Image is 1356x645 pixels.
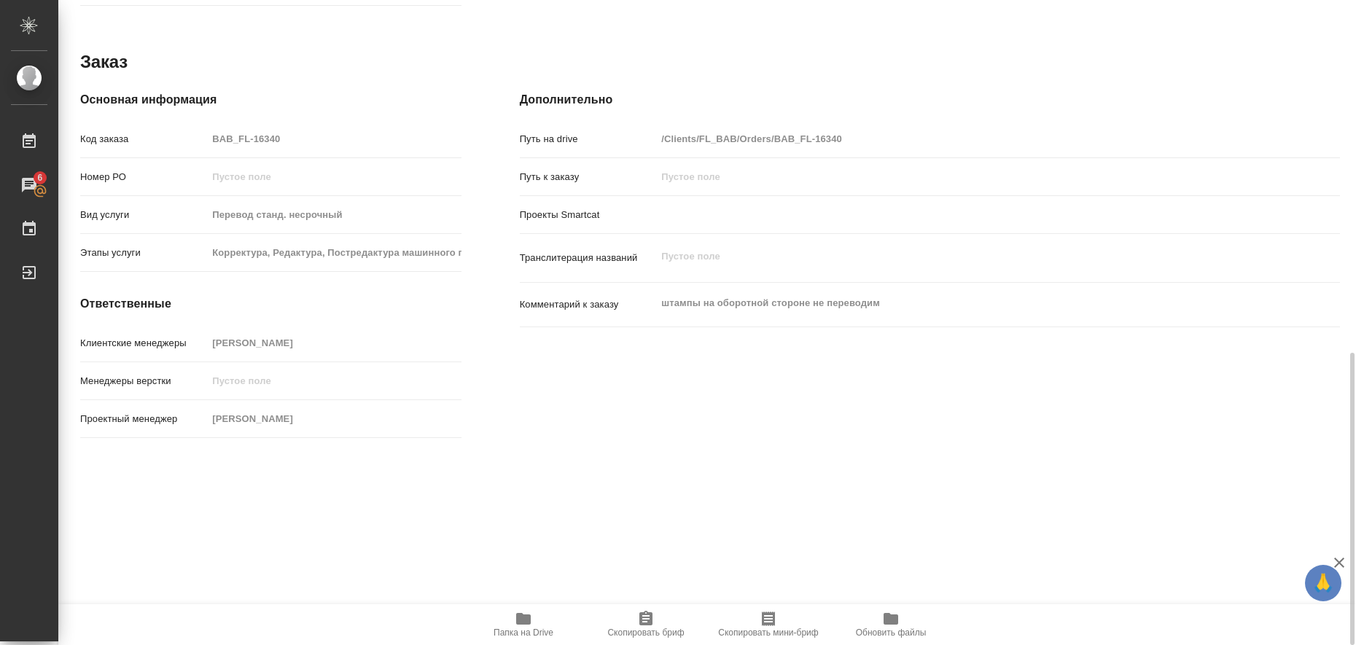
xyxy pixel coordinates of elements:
[656,166,1271,187] input: Пустое поле
[462,604,585,645] button: Папка на Drive
[207,370,461,391] input: Пустое поле
[80,374,207,388] p: Менеджеры верстки
[1305,565,1341,601] button: 🙏
[856,628,927,638] span: Обновить файлы
[80,132,207,146] p: Код заказа
[28,171,51,185] span: 6
[718,628,818,638] span: Скопировать мини-бриф
[80,295,461,313] h4: Ответственные
[520,251,657,265] p: Транслитерация названий
[80,412,207,426] p: Проектный менеджер
[494,628,553,638] span: Папка на Drive
[607,628,684,638] span: Скопировать бриф
[585,604,707,645] button: Скопировать бриф
[207,332,461,353] input: Пустое поле
[830,604,952,645] button: Обновить файлы
[80,50,128,74] h2: Заказ
[207,408,461,429] input: Пустое поле
[80,336,207,351] p: Клиентские менеджеры
[520,91,1340,109] h4: Дополнительно
[1311,568,1336,598] span: 🙏
[520,208,657,222] p: Проекты Smartcat
[80,91,461,109] h4: Основная информация
[520,297,657,312] p: Комментарий к заказу
[207,204,461,225] input: Пустое поле
[656,128,1271,149] input: Пустое поле
[707,604,830,645] button: Скопировать мини-бриф
[520,170,657,184] p: Путь к заказу
[80,208,207,222] p: Вид услуги
[207,128,461,149] input: Пустое поле
[80,170,207,184] p: Номер РО
[207,242,461,263] input: Пустое поле
[80,246,207,260] p: Этапы услуги
[656,291,1271,316] textarea: штампы на оборотной стороне не переводим
[520,132,657,146] p: Путь на drive
[4,167,55,203] a: 6
[207,166,461,187] input: Пустое поле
